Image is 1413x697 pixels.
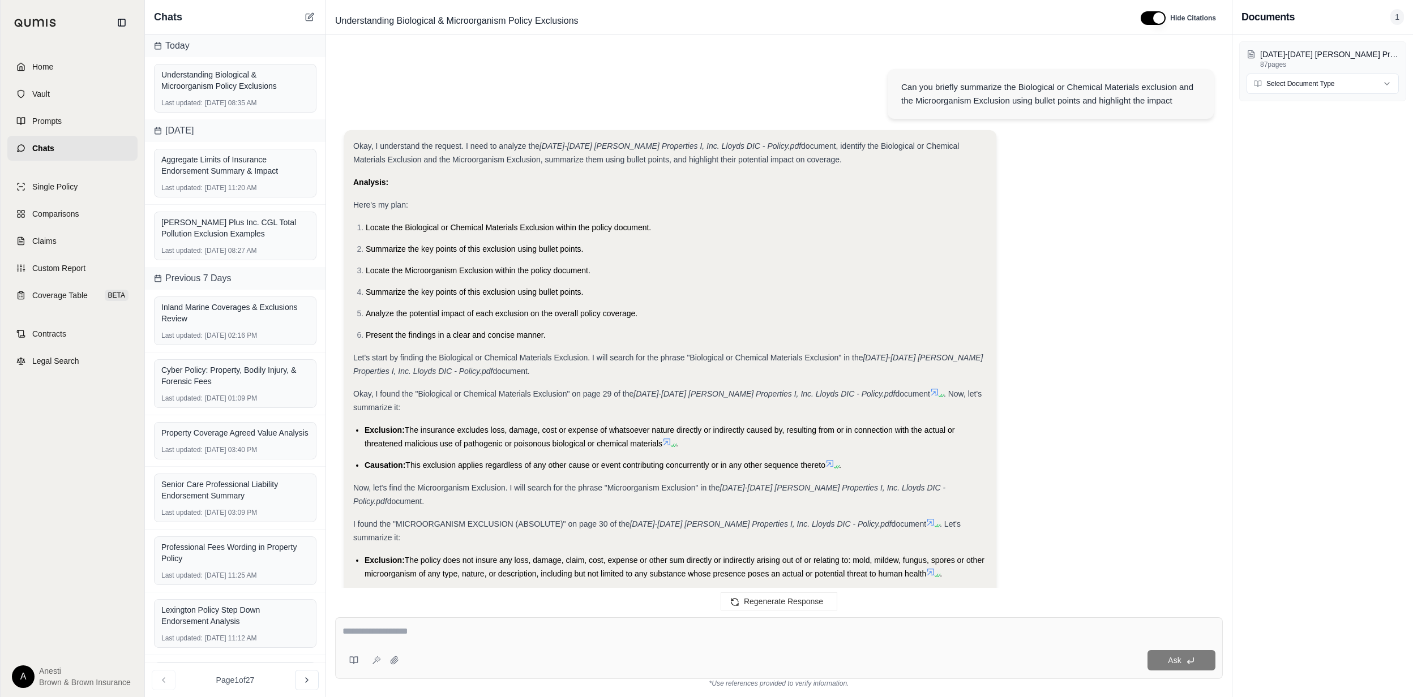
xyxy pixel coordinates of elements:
[331,12,583,30] span: Understanding Biological & Microorganism Policy Exclusions
[161,246,203,255] span: Last updated:
[1390,9,1404,25] span: 1
[7,109,138,134] a: Prompts
[387,497,424,506] span: document.
[161,302,309,324] div: Inland Marine Coverages & Exclusions Review
[366,287,583,296] span: Summarize the key points of this exclusion using bullet points.
[353,353,983,376] em: [DATE]-[DATE] [PERSON_NAME] Properties I, Inc. Lloyds DIC - Policy.pdf
[32,208,79,220] span: Comparisons
[353,483,945,506] em: [DATE]-[DATE] [PERSON_NAME] Properties I, Inc. Lloyds DIC - Policy.pdf
[161,479,309,501] div: Senior Care Professional Liability Endorsement Summary
[32,235,57,247] span: Claims
[744,597,823,606] span: Regenerate Response
[161,604,309,627] div: Lexington Policy Step Down Endorsement Analysis
[1170,14,1216,23] span: Hide Citations
[1260,60,1399,69] p: 87 pages
[1168,656,1181,665] span: Ask
[353,483,720,492] span: Now, let's find the Microorganism Exclusion. I will search for the phrase "Microorganism Exclusio...
[32,115,62,127] span: Prompts
[365,461,405,470] span: Causation:
[1147,650,1215,670] button: Ask
[32,355,79,367] span: Legal Search
[32,61,53,72] span: Home
[7,348,138,373] a: Legal Search
[145,267,326,290] div: Previous 7 Days
[12,665,35,688] div: A
[940,569,942,578] span: .
[7,201,138,226] a: Comparisons
[7,81,138,106] a: Vault
[32,328,66,339] span: Contracts
[366,330,546,339] span: Present the findings in a clear and concise manner.
[353,200,408,209] span: Here's my plan:
[145,119,326,142] div: [DATE]
[353,141,539,150] span: Okay, I understand the request. I need to analyze the
[405,461,825,470] span: This exclusion applies regardless of any other cause or event contributing concurrently or in any...
[161,541,309,564] div: Professional Fees Wording in Property Policy
[353,178,388,187] strong: Analysis:
[7,283,138,308] a: Coverage TableBETA
[161,634,203,643] span: Last updated:
[161,427,309,438] div: Property Coverage Agreed Value Analysis
[161,508,203,517] span: Last updated:
[154,9,182,25] span: Chats
[32,143,54,154] span: Chats
[14,19,57,27] img: Qumis Logo
[161,394,309,403] div: [DATE] 01:09 PM
[7,54,138,79] a: Home
[161,445,309,454] div: [DATE] 03:40 PM
[161,571,203,580] span: Last updated:
[839,461,841,470] span: .
[892,519,926,528] span: document
[161,98,203,107] span: Last updated:
[353,519,961,542] span: . Let's summarize it:
[161,331,203,340] span: Last updated:
[353,389,982,412] span: . Now, let's summarize it:
[366,223,651,232] span: Locate the Biological or Chemical Materials Exclusion within the policy document.
[7,136,138,161] a: Chats
[633,389,895,398] em: [DATE]-[DATE] [PERSON_NAME] Properties I, Inc. Lloyds DIC - Policy.pdf
[366,309,637,318] span: Analyze the potential impact of each exclusion on the overall policy coverage.
[161,69,309,92] div: Understanding Biological & Microorganism Policy Exclusions
[216,674,255,686] span: Page 1 of 27
[630,519,891,528] em: [DATE]-[DATE] [PERSON_NAME] Properties I, Inc. Lloyds DIC - Policy.pdf
[353,353,863,362] span: Let's start by finding the Biological or Chemical Materials Exclusion. I will search for the phra...
[161,571,309,580] div: [DATE] 11:25 AM
[7,174,138,199] a: Single Policy
[39,677,131,688] span: Brown & Brown Insurance
[7,321,138,346] a: Contracts
[161,98,309,107] div: [DATE] 08:35 AM
[895,389,930,398] span: document
[161,246,309,255] div: [DATE] 08:27 AM
[145,35,326,57] div: Today
[161,217,309,239] div: [PERSON_NAME] Plus Inc. CGL Total Pollution Exclusion Examples
[7,256,138,281] a: Custom Report
[365,556,984,578] span: The policy does not insure any loss, damage, claim, cost, expense or other sum directly or indire...
[7,229,138,253] a: Claims
[901,80,1200,107] div: Can you briefly summarize the Biological or Chemical Materials exclusion and the Microorganism Ex...
[676,439,678,448] span: .
[365,425,954,448] span: The insurance excludes loss, damage, cost or expense of whatsoever nature directly or indirectly ...
[161,445,203,454] span: Last updated:
[721,592,837,610] button: Regenerate Response
[365,425,405,434] span: Exclusion:
[366,266,590,275] span: Locate the Microorganism Exclusion within the policy document.
[161,394,203,403] span: Last updated:
[161,331,309,340] div: [DATE] 02:16 PM
[39,665,131,677] span: Anesti
[161,183,203,192] span: Last updated:
[1260,49,1399,60] p: 2024-2025 Petree Properties I, Inc. Lloyds DIC - Policy.pdf
[353,519,630,528] span: I found the "MICROORGANISM EXCLUSION (ABSOLUTE)" on page 30 of the
[493,367,529,376] span: document.
[539,141,801,150] em: [DATE]-[DATE] [PERSON_NAME] Properties I, Inc. Lloyds DIC - Policy.pdf
[113,14,131,32] button: Collapse sidebar
[366,244,583,253] span: Summarize the key points of this exclusion using bullet points.
[1247,49,1399,69] button: [DATE]-[DATE] [PERSON_NAME] Properties I, Inc. Lloyds DIC - Policy.pdf87pages
[365,556,405,565] span: Exclusion:
[32,181,78,192] span: Single Policy
[105,290,129,301] span: BETA
[303,10,316,24] button: New Chat
[161,364,309,387] div: Cyber Policy: Property, Bodily Injury, & Forensic Fees
[32,290,88,301] span: Coverage Table
[353,389,633,398] span: Okay, I found the "Biological or Chemical Materials Exclusion" on page 29 of the
[32,263,85,274] span: Custom Report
